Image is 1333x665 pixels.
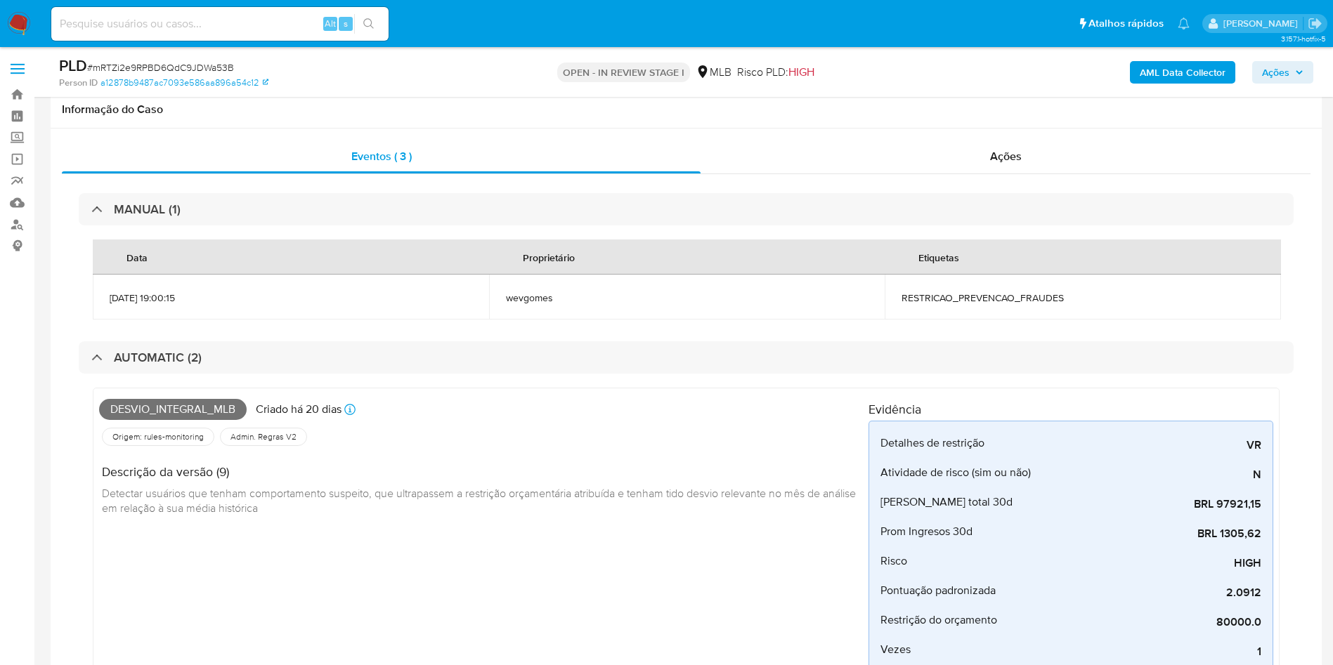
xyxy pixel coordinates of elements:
[110,240,164,274] div: Data
[1178,18,1190,29] a: Notificações
[114,202,181,217] h3: MANUAL (1)
[1223,17,1303,30] p: yngrid.fernandes@mercadolivre.com
[256,402,342,417] p: Criado há 20 dias
[1308,16,1322,31] a: Sair
[229,431,298,442] span: Admin. Regras V2
[79,341,1294,374] div: AUTOMATIC (2)
[506,291,869,304] span: wevgomes
[1140,61,1225,84] b: AML Data Collector
[990,148,1022,164] span: Ações
[344,17,348,30] span: s
[110,291,472,304] span: [DATE] 19:00:15
[59,54,87,77] b: PLD
[51,15,389,33] input: Pesquise usuários ou casos...
[111,431,205,442] span: Origem: rules-monitoring
[506,240,592,274] div: Proprietário
[902,291,1264,304] span: RESTRICAO_PREVENCAO_FRAUDES
[99,399,247,420] span: Desvio_integral_mlb
[354,14,383,34] button: search-icon
[79,193,1294,225] div: MANUAL (1)
[114,350,202,365] h3: AUTOMATIC (2)
[351,148,412,164] span: Eventos ( 3 )
[62,103,1311,117] h1: Informação do Caso
[325,17,336,30] span: Alt
[59,77,98,89] b: Person ID
[1252,61,1313,84] button: Ações
[100,77,268,89] a: a12878b9487ac7093e586aa896a54c12
[102,464,857,480] h4: Descrição da versão (9)
[1088,16,1164,31] span: Atalhos rápidos
[102,485,859,516] span: Detectar usuários que tenham comportamento suspeito, que ultrapassem a restrição orçamentária atr...
[557,62,690,82] p: OPEN - IN REVIEW STAGE I
[696,65,731,80] div: MLB
[1130,61,1235,84] button: AML Data Collector
[737,65,814,80] span: Risco PLD:
[788,64,814,80] span: HIGH
[87,60,234,74] span: # mRTZi2e9RPBD6QdC9JDWa53B
[902,240,976,274] div: Etiquetas
[1262,61,1289,84] span: Ações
